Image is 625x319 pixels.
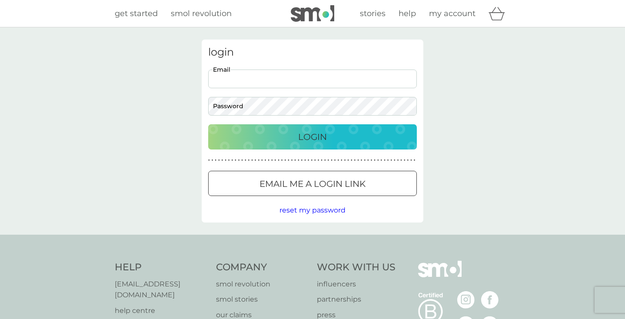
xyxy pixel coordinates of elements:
[279,206,346,214] span: reset my password
[251,158,253,163] p: ●
[245,158,246,163] p: ●
[429,7,475,20] a: my account
[324,158,326,163] p: ●
[481,291,499,309] img: visit the smol Facebook page
[344,158,346,163] p: ●
[212,158,213,163] p: ●
[115,7,158,20] a: get started
[331,158,332,163] p: ●
[399,7,416,20] a: help
[268,158,269,163] p: ●
[215,158,216,163] p: ●
[357,158,359,163] p: ●
[351,158,352,163] p: ●
[328,158,329,163] p: ●
[334,158,336,163] p: ●
[347,158,349,163] p: ●
[301,158,303,163] p: ●
[216,294,309,305] a: smol stories
[265,158,266,163] p: ●
[341,158,342,163] p: ●
[317,294,396,305] a: partnerships
[278,158,279,163] p: ●
[374,158,376,163] p: ●
[314,158,316,163] p: ●
[231,158,233,163] p: ●
[418,261,462,290] img: smol
[288,158,289,163] p: ●
[404,158,406,163] p: ●
[364,158,366,163] p: ●
[390,158,392,163] p: ●
[354,158,356,163] p: ●
[304,158,306,163] p: ●
[115,279,207,301] a: [EMAIL_ADDRESS][DOMAIN_NAME]
[294,158,296,163] p: ●
[222,158,223,163] p: ●
[261,158,263,163] p: ●
[377,158,379,163] p: ●
[371,158,372,163] p: ●
[291,158,293,163] p: ●
[384,158,386,163] p: ●
[367,158,369,163] p: ●
[216,279,309,290] a: smol revolution
[399,9,416,18] span: help
[360,9,386,18] span: stories
[321,158,322,163] p: ●
[225,158,226,163] p: ●
[115,305,207,316] a: help centre
[291,5,334,22] img: smol
[284,158,286,163] p: ●
[317,261,396,274] h4: Work With Us
[208,158,210,163] p: ●
[271,158,273,163] p: ●
[381,158,382,163] p: ●
[318,158,319,163] p: ●
[255,158,256,163] p: ●
[407,158,409,163] p: ●
[400,158,402,163] p: ●
[360,7,386,20] a: stories
[429,9,475,18] span: my account
[311,158,312,163] p: ●
[171,7,232,20] a: smol revolution
[308,158,309,163] p: ●
[337,158,339,163] p: ●
[281,158,283,163] p: ●
[410,158,412,163] p: ●
[248,158,250,163] p: ●
[171,9,232,18] span: smol revolution
[208,171,417,196] button: Email me a login link
[298,158,299,163] p: ●
[317,279,396,290] a: influencers
[275,158,276,163] p: ●
[238,158,240,163] p: ●
[216,261,309,274] h4: Company
[279,205,346,216] button: reset my password
[235,158,236,163] p: ●
[258,158,259,163] p: ●
[115,261,207,274] h4: Help
[115,9,158,18] span: get started
[397,158,399,163] p: ●
[298,130,327,144] p: Login
[489,5,510,22] div: basket
[228,158,230,163] p: ●
[361,158,362,163] p: ●
[387,158,389,163] p: ●
[218,158,220,163] p: ●
[241,158,243,163] p: ●
[414,158,416,163] p: ●
[394,158,396,163] p: ●
[208,124,417,150] button: Login
[457,291,475,309] img: visit the smol Instagram page
[259,177,366,191] p: Email me a login link
[208,46,417,59] h3: login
